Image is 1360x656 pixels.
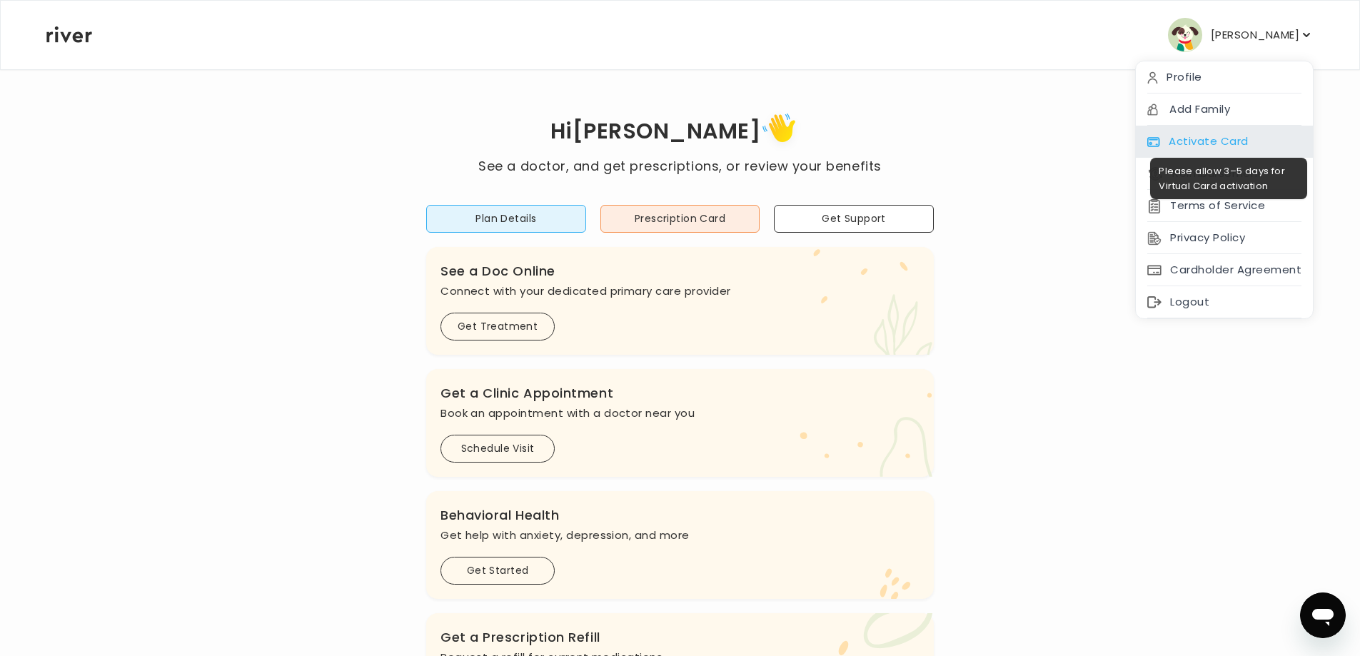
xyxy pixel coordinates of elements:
[440,505,920,525] h3: Behavioral Health
[440,261,920,281] h3: See a Doc Online
[600,205,760,233] button: Prescription Card
[1147,163,1262,183] button: Reimbursement
[774,205,934,233] button: Get Support
[440,435,555,463] button: Schedule Visit
[1136,254,1313,286] div: Cardholder Agreement
[440,557,555,585] button: Get Started
[1136,126,1313,158] div: Activate Card
[478,156,881,176] p: See a doctor, and get prescriptions, or review your benefits
[1300,592,1346,638] iframe: Button to launch messaging window
[1168,18,1202,52] img: user avatar
[440,525,920,545] p: Get help with anxiety, depression, and more
[440,627,920,647] h3: Get a Prescription Refill
[1211,25,1299,45] p: [PERSON_NAME]
[1136,222,1313,254] div: Privacy Policy
[1136,94,1313,126] div: Add Family
[440,403,920,423] p: Book an appointment with a doctor near you
[426,205,586,233] button: Plan Details
[440,281,920,301] p: Connect with your dedicated primary care provider
[440,383,920,403] h3: Get a Clinic Appointment
[1136,61,1313,94] div: Profile
[440,313,555,340] button: Get Treatment
[1136,286,1313,318] div: Logout
[1168,18,1314,52] button: user avatar[PERSON_NAME]
[478,109,881,156] h1: Hi [PERSON_NAME]
[1136,190,1313,222] div: Terms of Service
